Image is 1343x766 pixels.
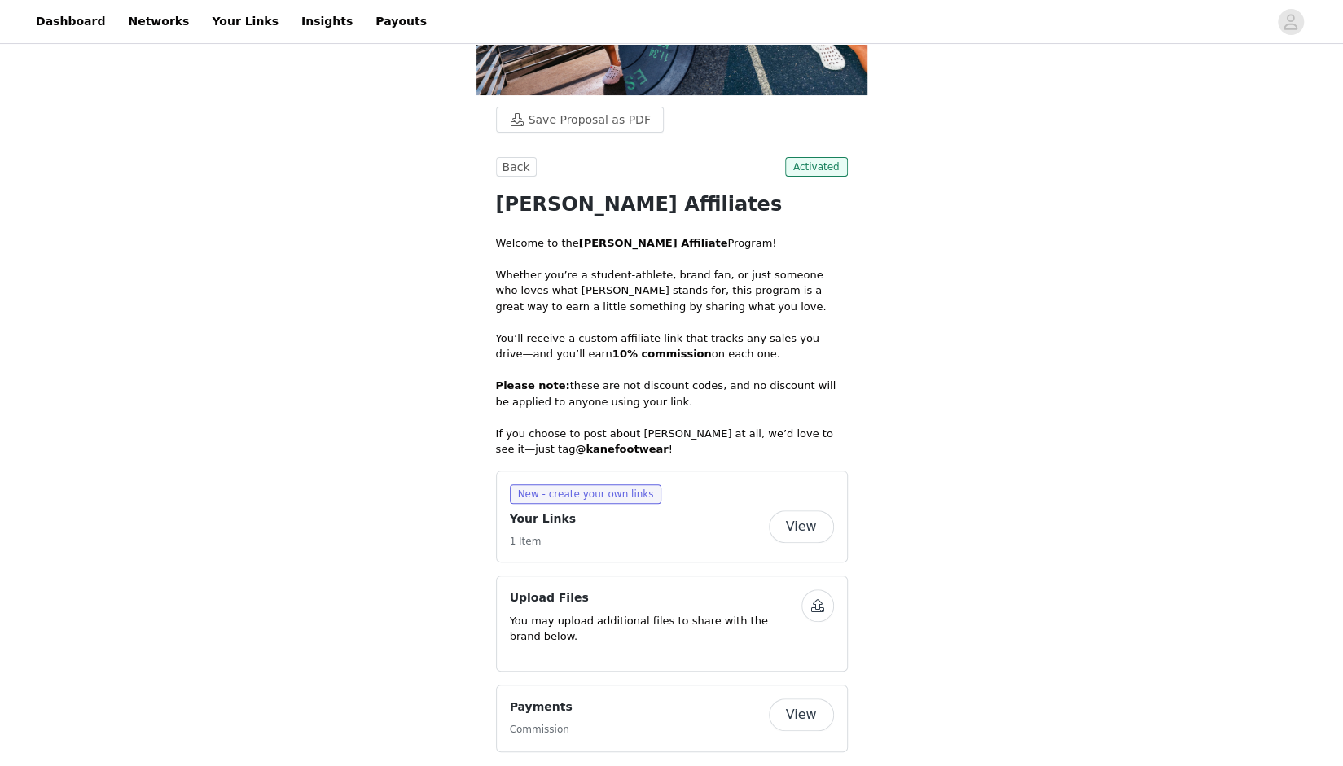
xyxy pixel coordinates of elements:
strong: @kanefootwear [575,443,668,455]
h1: [PERSON_NAME] Affiliates [496,190,848,219]
button: View [769,698,834,731]
p: Whether you’re a student-athlete, brand fan, or just someone who loves what [PERSON_NAME] stands ... [496,267,848,330]
p: these are not discount codes, and no discount will be applied to anyone using your link. [496,378,848,409]
p: You may upload additional files to share with the brand below. [510,613,801,645]
div: avatar [1283,9,1298,35]
button: View [769,510,834,543]
strong: 10% commission [612,348,712,360]
h4: Payments [510,698,573,716]
h4: Your Links [510,510,577,527]
a: Insights [292,3,362,40]
div: Payments [496,685,848,752]
strong: Please note: [496,379,570,392]
strong: [PERSON_NAME] Affiliate [579,237,728,249]
a: Dashboard [26,3,115,40]
a: Networks [118,3,199,40]
h5: Commission [510,722,573,737]
p: If you choose to post about [PERSON_NAME] at all, we’d love to see it—just tag ! [496,426,848,457]
a: Your Links [202,3,288,40]
span: Activated [785,157,848,177]
span: New - create your own links [510,484,662,504]
p: You’ll receive a custom affiliate link that tracks any sales you drive—and you’ll earn on each one. [496,330,848,362]
p: Welcome to the Program! [496,235,848,252]
a: Payouts [366,3,437,40]
h4: Upload Files [510,589,801,606]
button: Back [496,157,537,177]
h5: 1 Item [510,534,577,549]
button: Save Proposal as PDF [496,107,664,133]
